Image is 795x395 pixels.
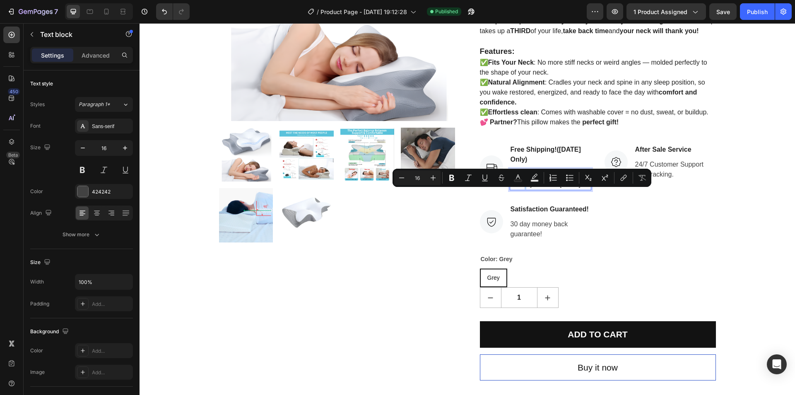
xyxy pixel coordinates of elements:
[30,227,133,242] button: Show more
[428,305,488,318] div: ADD TO CART
[30,208,53,219] div: Align
[75,274,132,289] input: Auto
[30,347,43,354] div: Color
[30,257,52,268] div: Size
[63,230,101,239] div: Show more
[340,65,558,82] strong: comfort and confidence.
[82,51,110,60] p: Advanced
[393,169,651,187] div: Editor contextual toolbar
[370,145,452,167] div: Rich Text Editor. Editing area: main
[378,95,443,102] span: This pillow makes the
[371,181,451,191] p: Satisfaction Guaranteed!
[30,300,49,308] div: Padding
[75,97,133,112] button: Paragraph 1*
[320,7,407,16] span: Product Page - [DATE] 19:12:28
[371,4,391,11] span: THIRD
[30,142,52,153] div: Size
[626,3,706,20] button: 1 product assigned
[340,331,576,358] button: Buy it now
[92,347,131,355] div: Add...
[371,121,451,141] p: Free Shipping!([DATE] Only)
[709,3,737,20] button: Save
[496,121,576,131] p: After Sale Service
[341,264,361,284] button: decrement
[371,146,451,166] p: Arrives by September the 31st if you order [DATE]!
[30,188,43,195] div: Color
[140,104,194,159] img: New Upgrade Ergonomic Cervical Pillow for Sleeping Orthopedic Support Pillows Odorless Contour Ne...
[340,85,569,92] p: ✅ : Comes with washable cover = no dust, sweat, or buildup.
[424,4,469,11] span: take back time
[398,264,419,284] button: increment
[443,95,479,102] strong: perfect gift!
[92,369,131,376] div: Add...
[349,56,405,63] strong: Natural Alignment
[30,80,53,87] div: Text style
[30,122,41,130] div: Font
[361,264,398,284] input: quantity
[634,7,687,16] span: 1 product assigned
[371,196,451,216] p: 30 day money back guarantee!
[435,8,458,15] span: Published
[350,95,378,102] strong: Partner?
[6,152,20,158] div: Beta
[340,56,566,82] p: ✅ : Cradles your neck and spine in any sleep position, so you wake restored, energized, and ready...
[30,326,70,337] div: Background
[438,338,478,351] div: Buy it now
[340,95,349,102] span: 💕
[79,101,110,108] span: Paragraph 1*
[40,29,111,39] p: Text block
[348,251,360,258] span: Grey
[340,230,374,242] legend: Color: Grey
[41,51,64,60] p: Settings
[92,123,131,130] div: Sans-serif
[156,3,190,20] div: Undo/Redo
[340,36,568,53] p: ✅ : No more stiff necks or weird angles — molded perfectly to the shape of your neck.
[3,3,62,20] button: 7
[30,278,44,286] div: Width
[30,368,45,376] div: Image
[92,300,131,308] div: Add...
[740,3,775,20] button: Publish
[317,7,319,16] span: /
[767,354,787,374] div: Open Intercom Messenger
[54,7,58,17] p: 7
[747,7,768,16] div: Publish
[480,4,559,11] span: your neck will thank you!
[496,136,576,156] p: 24/7 Customer Support with tracking.
[340,24,375,32] span: Features:
[340,298,576,325] button: ADD TO CART
[349,36,395,43] strong: Fits Your Neck
[716,8,730,15] span: Save
[92,188,131,196] div: 424242
[8,88,20,95] div: 450
[140,23,795,395] iframe: Design area
[30,101,45,108] div: Styles
[349,85,398,92] strong: Effortless clean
